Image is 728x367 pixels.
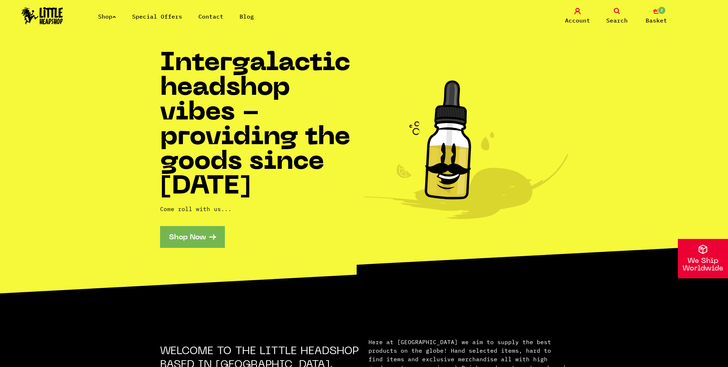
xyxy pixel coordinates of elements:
[160,52,364,200] h1: Intergalactic headshop vibes - providing the goods since [DATE]
[657,6,666,15] span: 2
[21,7,63,24] img: Little Head Shop Logo
[599,8,635,25] a: Search
[646,16,667,25] span: Basket
[160,205,364,213] p: Come roll with us...
[198,13,223,20] a: Contact
[240,13,254,20] a: Blog
[678,258,728,273] p: We Ship Worldwide
[606,16,628,25] span: Search
[638,8,674,25] a: 2 Basket
[565,16,590,25] span: Account
[132,13,182,20] a: Special Offers
[98,13,116,20] a: Shop
[160,226,225,248] a: Shop Now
